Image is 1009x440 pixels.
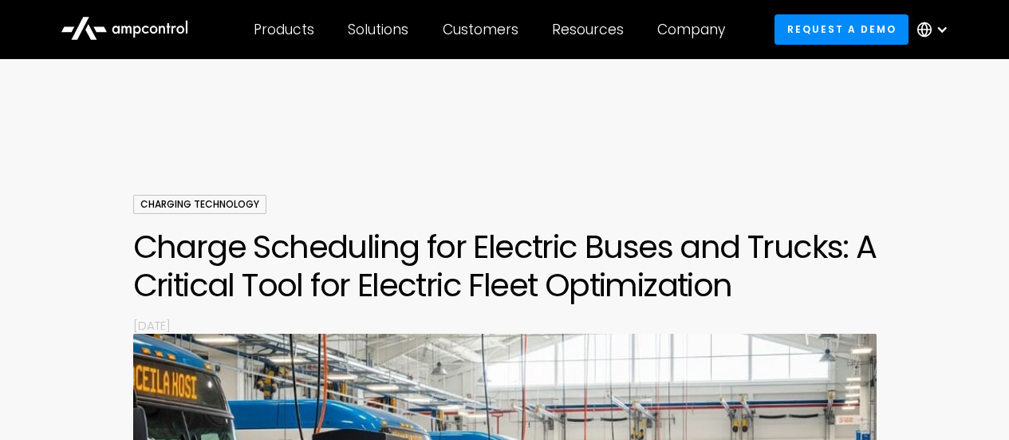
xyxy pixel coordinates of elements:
[657,21,725,38] div: Company
[552,21,624,38] div: Resources
[254,21,314,38] div: Products
[133,228,877,304] h1: Charge Scheduling for Electric Buses and Trucks: A Critical Tool for Electric Fleet Optimization
[133,195,266,214] div: Charging Technology
[443,21,518,38] div: Customers
[348,21,408,38] div: Solutions
[133,317,877,334] p: [DATE]
[774,14,908,44] a: Request a demo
